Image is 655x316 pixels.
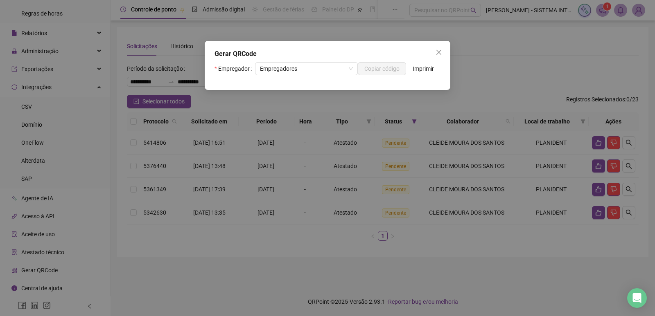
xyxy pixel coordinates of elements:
[260,63,353,75] span: Empregadores
[358,62,406,75] button: Copiar código
[215,49,440,59] div: Gerar QRCode
[436,49,442,56] span: close
[406,62,440,75] button: Imprimir
[432,46,445,59] button: Close
[215,62,255,75] label: Empregador
[627,288,647,308] div: Open Intercom Messenger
